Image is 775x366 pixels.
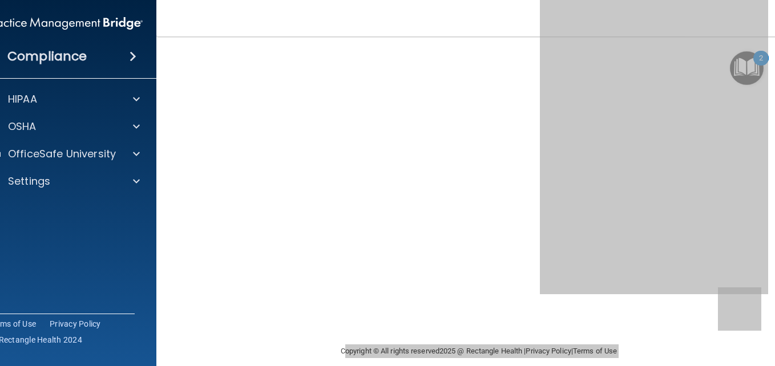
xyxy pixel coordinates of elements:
p: OSHA [8,120,37,133]
p: Settings [8,174,50,188]
iframe: Drift Widget Chat Controller [718,287,761,331]
p: HIPAA [8,92,37,106]
a: Privacy Policy [50,318,101,330]
a: Terms of Use [573,347,617,355]
p: OfficeSafe University [8,147,116,161]
h4: Compliance [7,48,87,64]
a: Privacy Policy [526,347,571,355]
